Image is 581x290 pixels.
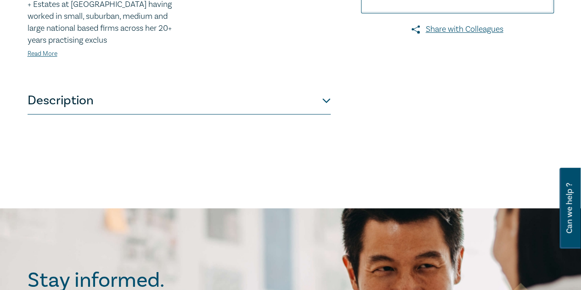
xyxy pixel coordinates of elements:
[361,23,554,35] a: Share with Colleagues
[28,50,57,58] a: Read More
[28,87,331,114] button: Description
[565,173,574,243] span: Can we help ?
